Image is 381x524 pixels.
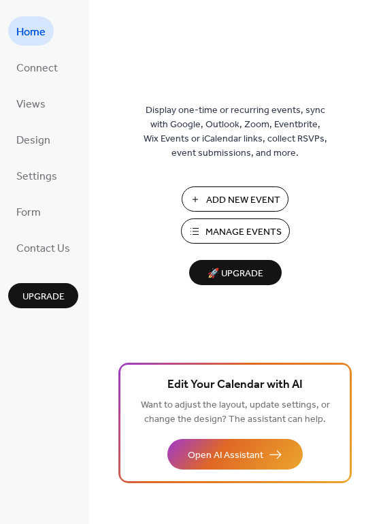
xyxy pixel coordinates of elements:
[16,130,50,151] span: Design
[8,16,54,46] a: Home
[8,52,66,82] a: Connect
[8,125,59,154] a: Design
[8,233,78,262] a: Contact Us
[16,94,46,115] span: Views
[141,396,330,429] span: Want to adjust the layout, update settings, or change the design? The assistant can help.
[182,186,288,212] button: Add New Event
[181,218,290,244] button: Manage Events
[16,202,41,223] span: Form
[16,166,57,187] span: Settings
[206,193,280,208] span: Add New Event
[8,88,54,118] a: Views
[16,22,46,43] span: Home
[197,265,274,283] span: 🚀 Upgrade
[8,161,65,190] a: Settings
[167,439,303,470] button: Open AI Assistant
[16,58,58,79] span: Connect
[189,260,282,285] button: 🚀 Upgrade
[16,238,70,259] span: Contact Us
[205,225,282,240] span: Manage Events
[22,290,65,304] span: Upgrade
[167,376,303,395] span: Edit Your Calendar with AI
[188,448,263,463] span: Open AI Assistant
[8,283,78,308] button: Upgrade
[8,197,49,226] a: Form
[144,103,327,161] span: Display one-time or recurring events, sync with Google, Outlook, Zoom, Eventbrite, Wix Events or ...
